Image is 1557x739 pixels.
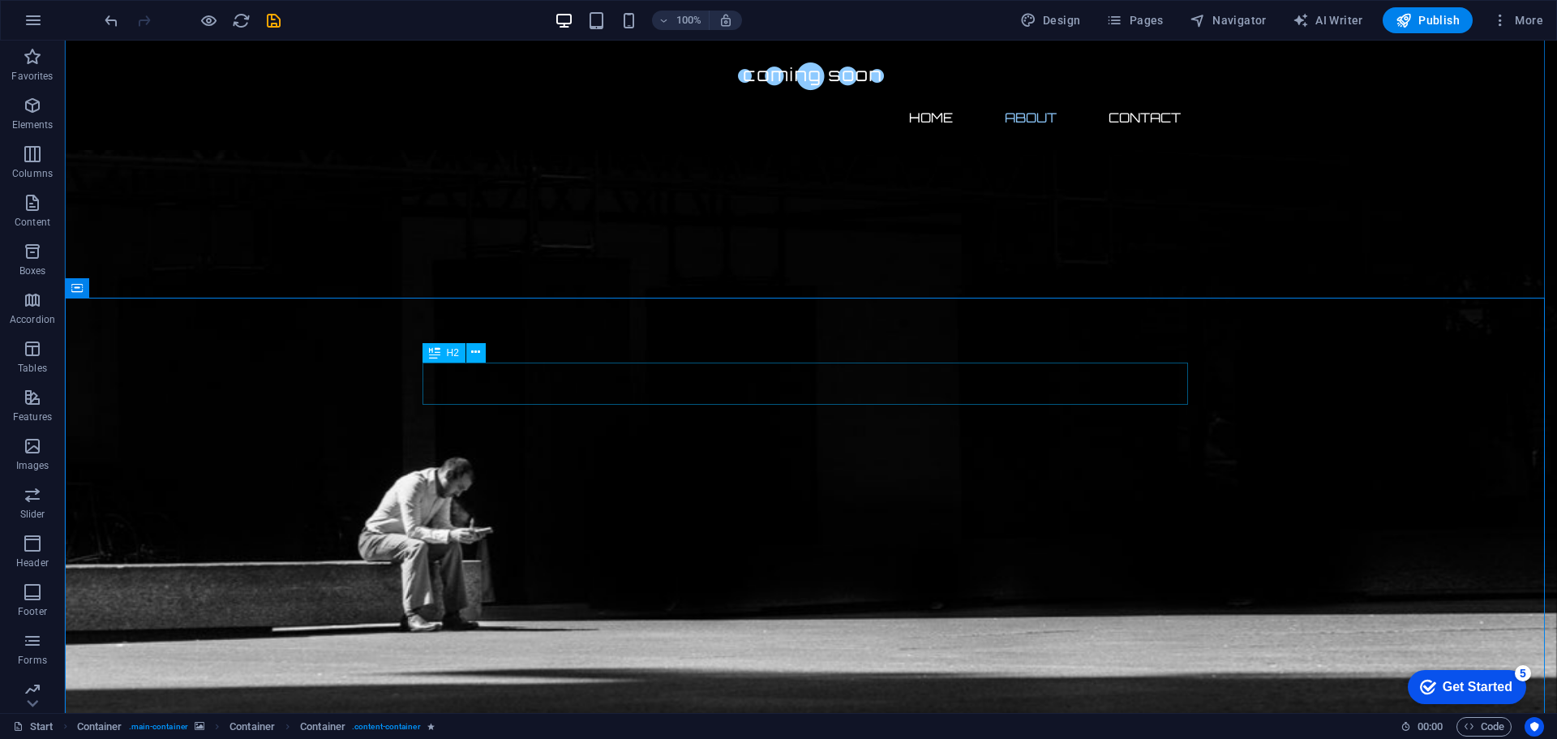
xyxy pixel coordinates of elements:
[1396,12,1460,28] span: Publish
[718,13,733,28] i: On resize automatically adjust zoom level to fit chosen device.
[77,717,435,737] nav: breadcrumb
[1183,7,1273,33] button: Navigator
[427,722,435,731] i: Element contains an animation
[1106,12,1163,28] span: Pages
[11,70,53,83] p: Favorites
[1418,717,1443,737] span: 00 00
[10,313,55,326] p: Accordion
[18,362,47,375] p: Tables
[229,717,275,737] span: Click to select. Double-click to edit
[1486,7,1550,33] button: More
[1525,717,1544,737] button: Usercentrics
[13,8,131,42] div: Get Started 5 items remaining, 0% complete
[1492,12,1543,28] span: More
[15,216,50,229] p: Content
[352,717,421,737] span: . content-container
[18,605,47,618] p: Footer
[18,654,47,667] p: Forms
[1383,7,1473,33] button: Publish
[231,11,251,30] button: reload
[13,717,54,737] a: Click to cancel selection. Double-click to open Pages
[1293,12,1363,28] span: AI Writer
[101,11,121,30] button: undo
[199,11,218,30] button: Click here to leave preview mode and continue editing
[1020,12,1081,28] span: Design
[676,11,702,30] h6: 100%
[12,118,54,131] p: Elements
[1014,7,1087,33] button: Design
[1400,717,1443,737] h6: Session time
[1014,7,1087,33] div: Design (Ctrl+Alt+Y)
[20,508,45,521] p: Slider
[1464,717,1504,737] span: Code
[16,459,49,472] p: Images
[264,11,283,30] button: save
[48,18,118,32] div: Get Started
[13,410,52,423] p: Features
[1100,7,1169,33] button: Pages
[447,348,459,358] span: H2
[1429,720,1431,733] span: :
[16,556,49,569] p: Header
[232,11,251,30] i: Reload page
[195,722,204,731] i: This element contains a background
[120,3,136,19] div: 5
[264,11,283,30] i: Save (Ctrl+S)
[129,717,188,737] span: . main-container
[19,264,46,277] p: Boxes
[77,717,122,737] span: Click to select. Double-click to edit
[12,167,53,180] p: Columns
[300,717,345,737] span: Click to select. Double-click to edit
[1456,717,1512,737] button: Code
[102,11,121,30] i: Undo: Delete elements (Ctrl+Z)
[1286,7,1370,33] button: AI Writer
[1190,12,1267,28] span: Navigator
[652,11,710,30] button: 100%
